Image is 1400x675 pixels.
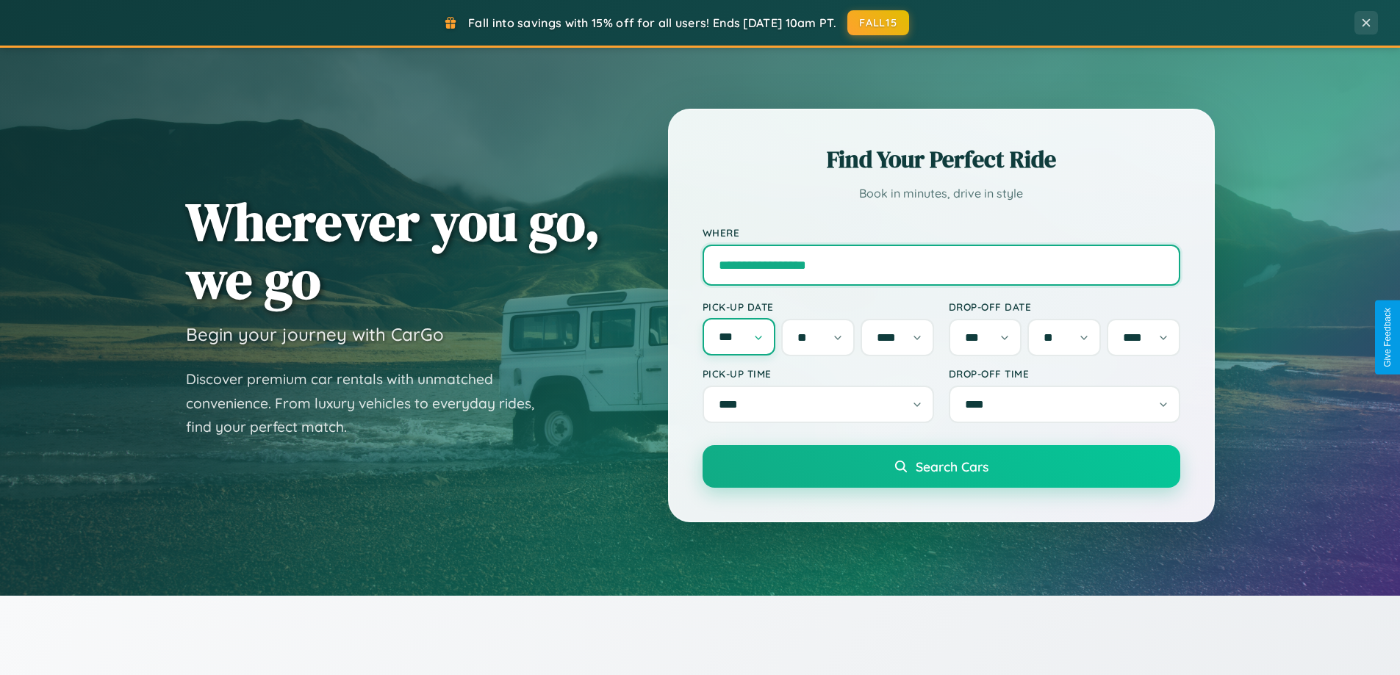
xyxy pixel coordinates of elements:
[186,192,600,308] h1: Wherever you go, we go
[703,367,934,380] label: Pick-up Time
[949,300,1180,313] label: Drop-off Date
[186,323,444,345] h3: Begin your journey with CarGo
[703,226,1180,239] label: Where
[847,10,909,35] button: FALL15
[703,445,1180,488] button: Search Cars
[703,300,934,313] label: Pick-up Date
[703,183,1180,204] p: Book in minutes, drive in style
[186,367,553,439] p: Discover premium car rentals with unmatched convenience. From luxury vehicles to everyday rides, ...
[916,458,988,474] span: Search Cars
[949,367,1180,380] label: Drop-off Time
[1382,308,1393,367] div: Give Feedback
[703,143,1180,176] h2: Find Your Perfect Ride
[468,15,836,30] span: Fall into savings with 15% off for all users! Ends [DATE] 10am PT.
